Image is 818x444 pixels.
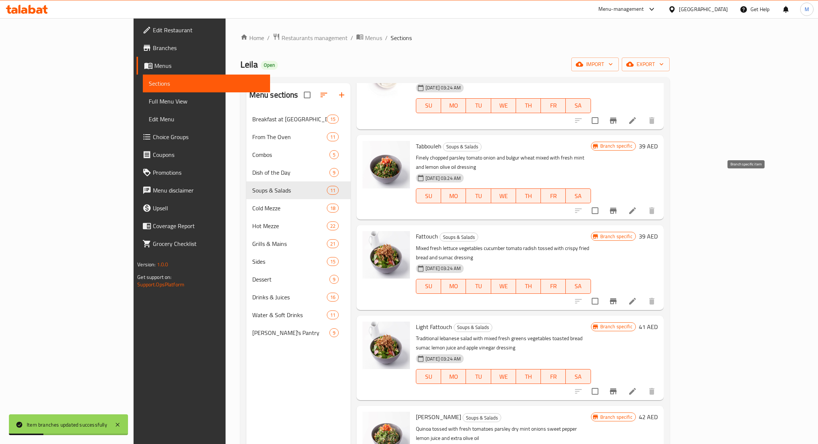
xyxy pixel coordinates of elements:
[519,191,538,201] span: TH
[246,235,351,253] div: Grills & Mains21
[327,186,339,195] div: items
[597,323,635,330] span: Branch specific
[137,217,270,235] a: Coverage Report
[327,240,338,247] span: 21
[153,168,264,177] span: Promotions
[423,175,464,182] span: [DATE] 03:24 AM
[327,204,339,213] div: items
[153,221,264,230] span: Coverage Report
[137,39,270,57] a: Branches
[544,281,563,292] span: FR
[149,97,264,106] span: Full Menu View
[153,43,264,52] span: Branches
[252,328,329,337] span: [PERSON_NAME]'s Pantry
[416,369,441,384] button: SU
[327,294,338,301] span: 16
[587,113,603,128] span: Select to update
[329,150,339,159] div: items
[153,150,264,159] span: Coupons
[416,231,438,242] span: Fattouch
[519,371,538,382] span: TH
[329,328,339,337] div: items
[569,371,588,382] span: SA
[516,279,541,294] button: TH
[566,279,591,294] button: SA
[362,322,410,369] img: Light Fattouch
[597,142,635,149] span: Branch specific
[441,279,466,294] button: MO
[544,371,563,382] span: FR
[604,382,622,400] button: Branch-specific-item
[416,334,591,352] p: Traditional lebanese salad with mixed fresh greens vegetables toasted bread sumac lemon juice and...
[466,98,491,113] button: TU
[143,92,270,110] a: Full Menu View
[416,321,452,332] span: Light Fattouch
[454,323,492,332] span: Soups & Salads
[137,272,171,282] span: Get support on:
[137,57,270,75] a: Menus
[246,199,351,217] div: Cold Mezze18
[385,33,388,42] li: /
[246,306,351,324] div: Water & Soft Drinks11
[246,217,351,235] div: Hot Mezze22
[416,424,591,443] p: Quinoa tossed with fresh tomatoes parsley dry mint onions sweet pepper lemon juice and extra oliv...
[252,186,327,195] div: Soups & Salads
[805,5,809,13] span: M
[143,110,270,128] a: Edit Menu
[252,239,327,248] span: Grills & Mains
[679,5,728,13] div: [GEOGRAPHIC_DATA]
[137,21,270,39] a: Edit Restaurant
[252,257,327,266] span: Sides
[252,132,327,141] div: From The Oven
[643,202,661,220] button: delete
[416,244,591,262] p: Mixed fresh lettuce vegetables cucumber tomato radish tossed with crispy fried bread and sumac dr...
[356,33,382,43] a: Menus
[327,116,338,123] span: 15
[137,235,270,253] a: Grocery Checklist
[622,57,670,71] button: export
[246,270,351,288] div: Dessert9
[240,33,670,43] nav: breadcrumb
[330,276,338,283] span: 9
[330,169,338,176] span: 9
[544,100,563,111] span: FR
[327,258,338,265] span: 15
[628,206,637,215] a: Edit menu item
[137,128,270,146] a: Choice Groups
[569,100,588,111] span: SA
[157,260,168,269] span: 1.0.0
[639,412,658,422] h6: 42 AED
[327,239,339,248] div: items
[491,98,516,113] button: WE
[419,281,438,292] span: SU
[27,421,107,429] div: Item branches updated successfully
[604,292,622,310] button: Branch-specific-item
[252,221,327,230] div: Hot Mezze
[391,33,412,42] span: Sections
[544,191,563,201] span: FR
[597,414,635,421] span: Branch specific
[246,128,351,146] div: From The Oven11
[327,310,339,319] div: items
[569,281,588,292] span: SA
[469,371,488,382] span: TU
[249,89,298,101] h2: Menu sections
[469,100,488,111] span: TU
[252,275,329,284] span: Dessert
[441,98,466,113] button: MO
[541,188,566,203] button: FR
[541,279,566,294] button: FR
[246,181,351,199] div: Soups & Salads11
[639,322,658,332] h6: 41 AED
[469,191,488,201] span: TU
[252,168,329,177] span: Dish of the Day
[519,281,538,292] span: TH
[299,87,315,103] span: Select all sections
[440,233,478,241] span: Soups & Salads
[137,181,270,199] a: Menu disclaimer
[491,188,516,203] button: WE
[246,110,351,128] div: Breakfast at [GEOGRAPHIC_DATA]15
[454,323,492,332] div: Soups & Salads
